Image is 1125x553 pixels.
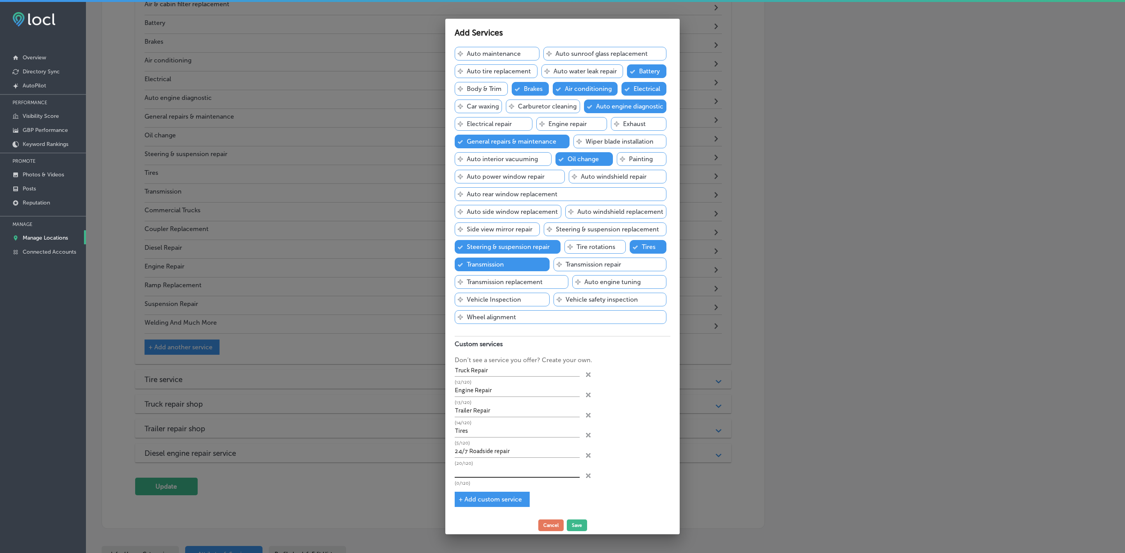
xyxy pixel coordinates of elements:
[23,171,64,178] p: Photos & Videos
[455,420,471,426] span: (14/120)
[639,68,660,75] p: Battery
[642,243,655,251] p: Tires
[467,243,550,251] p: Steering & suspension repair
[467,173,545,180] p: Auto power window repair
[555,50,648,57] p: Auto sunroof glass replacement
[23,235,68,241] p: Manage Locations
[455,480,470,487] span: (0/120)
[455,379,471,386] span: (12/120)
[455,460,473,467] span: (20/120)
[467,85,502,92] p: Body & Trim
[634,85,660,92] p: Electrical
[566,261,621,268] p: Transmission repair
[455,440,470,446] span: (5/120)
[23,185,36,192] p: Posts
[23,141,68,148] p: Keyword Rankings
[467,68,531,75] p: Auto tire replacement
[581,173,646,180] p: Auto windshield repair
[467,190,557,198] p: Auto rear window replacement
[556,226,659,233] p: Steering & suspension replacement
[565,85,612,92] p: Air conditioning
[577,208,663,215] p: Auto windshield replacement
[467,155,538,163] p: Auto interior vacuuming
[467,226,532,233] p: Side view mirror repair
[467,278,543,286] p: Transmission replacement
[467,138,556,145] p: General repairs & maintenance
[568,155,599,163] p: Oil change
[467,261,504,268] p: Transmission
[23,113,59,119] p: Visibility Score
[577,243,615,251] p: Tire rotations
[467,120,512,128] p: Electrical repair
[554,68,617,75] p: Auto water leak repair
[596,103,663,110] p: Auto engine diagnostic
[467,50,521,57] p: Auto maintenance
[518,103,577,110] p: Carburetor cleaning
[23,54,46,61] p: Overview
[23,68,60,75] p: Directory Sync
[567,519,587,531] button: Save
[548,120,587,128] p: Engine repair
[566,296,638,303] p: Vehicle safety inspection
[623,120,646,128] p: Exhaust
[455,28,670,38] h2: Add Services
[459,496,522,503] span: + Add custom service
[23,127,68,133] p: GBP Performance
[467,208,558,215] p: Auto side window replacement
[586,138,654,145] p: Wiper blade installation
[23,199,50,206] p: Reputation
[584,278,641,286] p: Auto engine tuning
[467,296,521,303] p: Vehicle Inspection
[467,313,516,321] p: Wheel alignment
[538,519,564,531] button: Cancel
[23,82,46,89] p: AutoPilot
[629,155,653,163] p: Painting
[12,12,55,27] img: fda3e92497d09a02dc62c9cd864e3231.png
[467,103,499,110] p: Car waxing
[455,356,670,365] p: Don’t see a service you offer? Create your own.
[455,336,670,352] h4: Custom services
[524,85,543,92] p: Brakes
[455,399,471,406] span: (13/120)
[23,249,76,255] p: Connected Accounts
